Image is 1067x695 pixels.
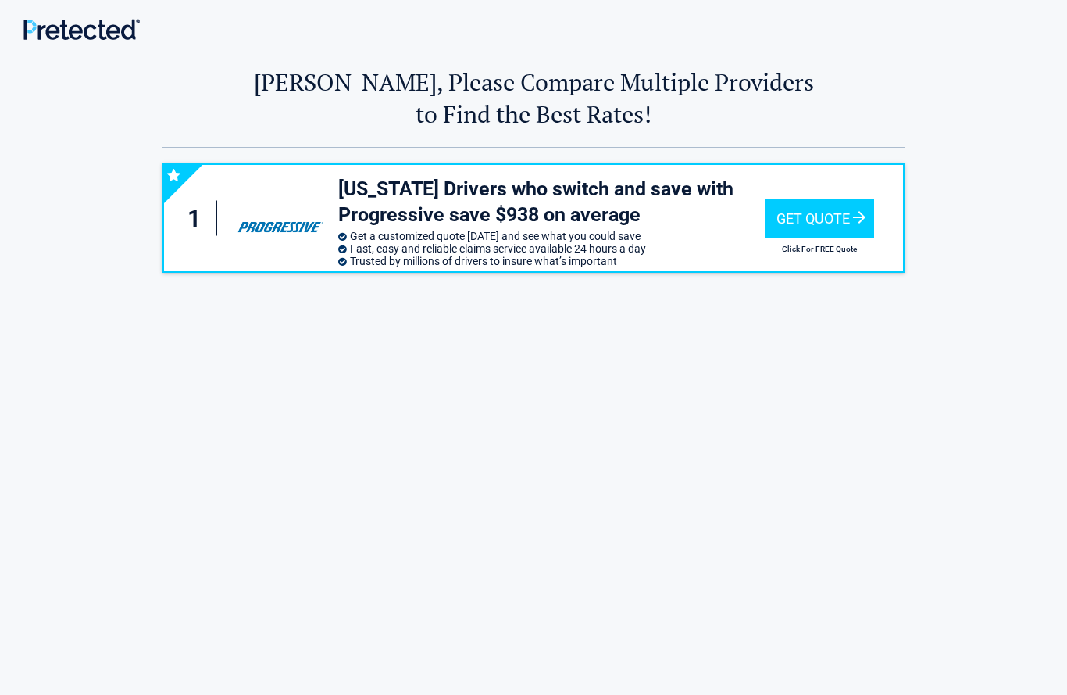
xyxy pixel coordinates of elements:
li: Fast, easy and reliable claims service available 24 hours a day [338,242,765,255]
div: Get Quote [765,199,874,238]
img: progressive's logo [230,194,330,242]
h3: [US_STATE] Drivers who switch and save with Progressive save $938 on average [338,177,765,227]
li: Trusted by millions of drivers to insure what’s important [338,255,765,267]
li: Get a customized quote [DATE] and see what you could save [338,230,765,242]
img: Main Logo [23,19,140,40]
h2: [PERSON_NAME], Please Compare Multiple Providers to Find the Best Rates! [162,66,905,130]
div: 1 [180,201,217,236]
h2: Click For FREE Quote [765,245,874,253]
